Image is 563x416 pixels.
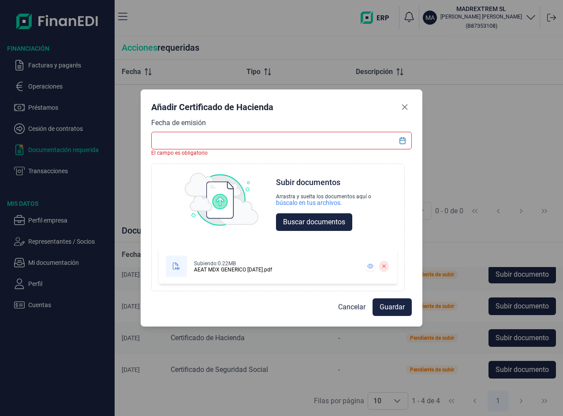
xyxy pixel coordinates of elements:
img: upload img [185,173,259,226]
div: Añadir Certificado de Hacienda [151,101,273,113]
div: búscalo en tus archivos. [276,199,371,206]
button: Cancelar [331,298,373,316]
span: Buscar documentos [283,217,345,227]
button: Close [398,100,412,114]
div: AEAT MDX GENERICO [DATE].pdf [194,267,272,272]
span: Guardar [380,302,405,312]
span: Cancelar [338,302,365,312]
button: Guardar [373,298,412,316]
div: Subiendo: 0.22MB [194,260,272,267]
label: Fecha de emisión [151,118,206,128]
div: Subir documentos [276,178,340,187]
div: búscalo en tus archivos. [276,199,342,206]
button: Buscar documentos [276,213,352,231]
button: Choose Date [394,133,411,149]
div: El campo es obligatorio [151,149,412,156]
div: Arrastra y suelta los documentos aquí o [276,194,371,199]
